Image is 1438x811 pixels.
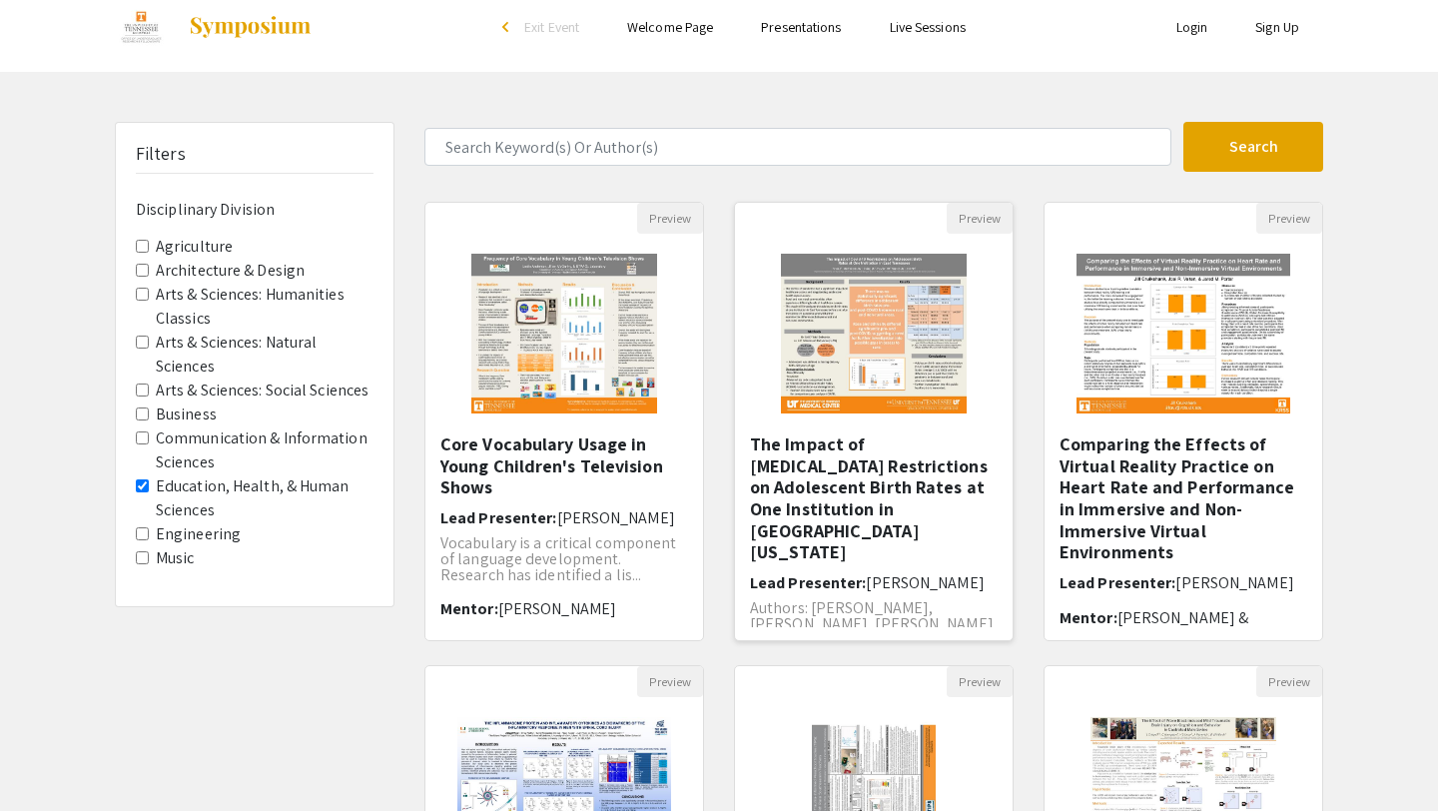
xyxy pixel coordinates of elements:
[1044,202,1323,641] div: Open Presentation <p>Comparing the Effects of Virtual Reality Practice on Heart Rate and Performa...
[1255,18,1299,36] a: Sign Up
[947,203,1013,234] button: Preview
[115,2,168,52] img: Discovery Day 2024
[424,128,1171,166] input: Search Keyword(s) Or Author(s)
[1057,234,1309,433] img: <p>Comparing the Effects of Virtual Reality Practice on Heart Rate and Performance in Immersive a...
[1060,573,1307,592] h6: Lead Presenter:
[156,235,233,259] label: Agriculture
[1183,122,1323,172] button: Search
[156,474,373,522] label: Education, Health, & Human Sciences
[637,666,703,697] button: Preview
[156,522,241,546] label: Engineering
[156,379,368,403] label: Arts & Sciences: Social Sciences
[440,433,688,498] h5: Core Vocabulary Usage in Young Children's Television Shows
[750,597,994,650] span: Authors: [PERSON_NAME], [PERSON_NAME], [PERSON_NAME] [PERSON_NAME]...
[866,572,984,593] span: [PERSON_NAME]
[498,598,616,619] span: [PERSON_NAME]
[156,546,195,570] label: Music
[451,234,678,433] img: <p>Core Vocabulary Usage in Young Children's Television Shows</p>
[424,202,704,641] div: Open Presentation <p>Core Vocabulary Usage in Young Children's Television Shows</p>
[557,507,675,528] span: [PERSON_NAME]
[156,259,305,283] label: Architecture & Design
[1060,607,1117,628] span: Mentor:
[750,573,998,592] h6: Lead Presenter:
[750,433,998,563] h5: The Impact of [MEDICAL_DATA] Restrictions on Adolescent Birth Rates at One Institution in [GEOGRA...
[440,598,498,619] span: Mentor:
[1060,433,1307,563] h5: Comparing the Effects of Virtual Reality Practice on Heart Rate and Performance in Immersive and ...
[440,532,676,585] span: Vocabulary is a critical component of language development. Research has identified a lis...
[188,15,313,39] img: Symposium by ForagerOne
[947,666,1013,697] button: Preview
[1175,572,1293,593] span: [PERSON_NAME]
[136,200,373,219] h6: Disciplinary Division
[637,203,703,234] button: Preview
[156,283,373,331] label: Arts & Sciences: Humanities Classics
[502,21,514,33] div: arrow_back_ios
[1256,666,1322,697] button: Preview
[890,18,966,36] a: Live Sessions
[524,18,579,36] span: Exit Event
[156,331,373,379] label: Arts & Sciences: Natural Sciences
[1060,607,1248,647] span: [PERSON_NAME] & [PERSON_NAME]
[627,18,713,36] a: Welcome Page
[1176,18,1208,36] a: Login
[115,2,313,52] a: Discovery Day 2024
[15,721,85,796] iframe: Chat
[440,508,688,527] h6: Lead Presenter:
[136,143,186,165] h5: Filters
[761,234,988,433] img: <p>The Impact of Covid-19 Restrictions on Adolescent Birth Rates at One Institution in East Tenne...
[761,18,841,36] a: Presentations
[156,426,373,474] label: Communication & Information Sciences
[156,403,217,426] label: Business
[734,202,1014,641] div: Open Presentation <p>The Impact of Covid-19 Restrictions on Adolescent Birth Rates at One Institu...
[1256,203,1322,234] button: Preview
